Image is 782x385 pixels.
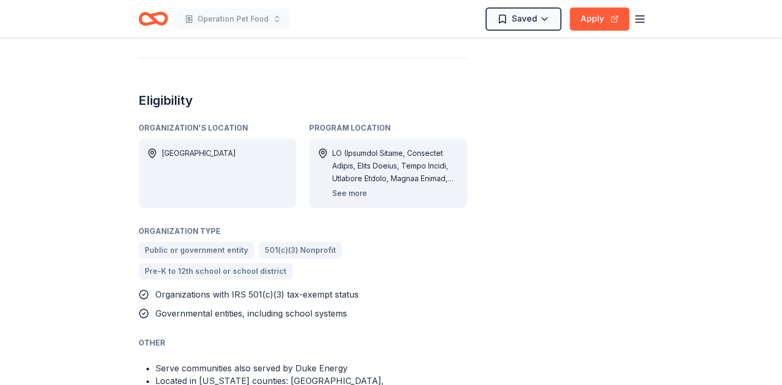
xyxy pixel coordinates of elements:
a: 501(c)(3) Nonprofit [259,242,342,259]
button: Operation Pet Food [176,8,290,29]
div: Other [138,337,467,349]
span: Public or government entity [145,244,248,256]
span: Pre-K to 12th school or school district [145,265,286,278]
button: Saved [486,7,561,31]
h2: Eligibility [138,92,467,109]
button: See more [332,187,367,200]
span: Governmental entities, including school systems [155,308,347,319]
div: Organization Type [138,225,467,238]
div: LO (Ipsumdol Sitame, Consectet Adipis, Elits Doeius, Tempo Incidi, Utlabore Etdolo, Magnaa Enimad... [332,147,459,185]
a: Pre-K to 12th school or school district [138,263,293,280]
span: Saved [512,12,537,25]
div: Program Location [309,122,467,134]
span: Operation Pet Food [197,13,269,25]
div: Organization's Location [138,122,296,134]
a: Public or government entity [138,242,254,259]
span: Organizations with IRS 501(c)(3) tax-exempt status [155,289,359,300]
a: Home [138,6,168,31]
li: Serve communities also served by Duke Energy [155,362,467,374]
button: Apply [570,7,629,31]
div: [GEOGRAPHIC_DATA] [162,147,236,200]
span: 501(c)(3) Nonprofit [265,244,336,256]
